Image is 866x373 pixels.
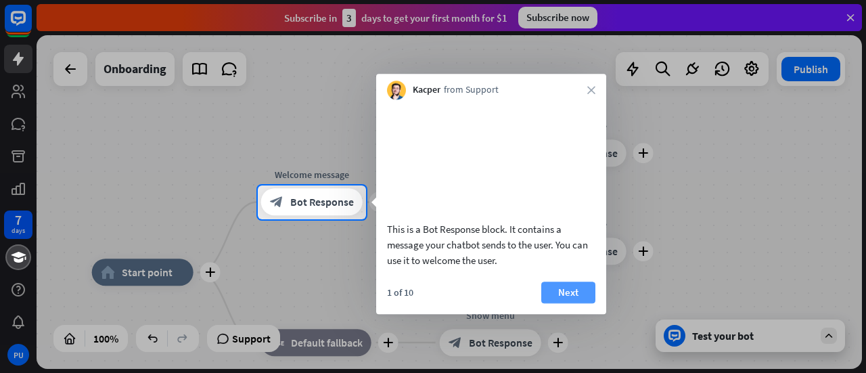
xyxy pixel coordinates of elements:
span: Kacper [413,84,440,97]
button: Open LiveChat chat widget [11,5,51,46]
span: Bot Response [290,196,354,209]
div: 1 of 10 [387,286,413,299]
i: block_bot_response [270,196,283,209]
button: Next [541,282,595,303]
div: This is a Bot Response block. It contains a message your chatbot sends to the user. You can use i... [387,221,595,268]
i: close [587,86,595,94]
span: from Support [444,84,499,97]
